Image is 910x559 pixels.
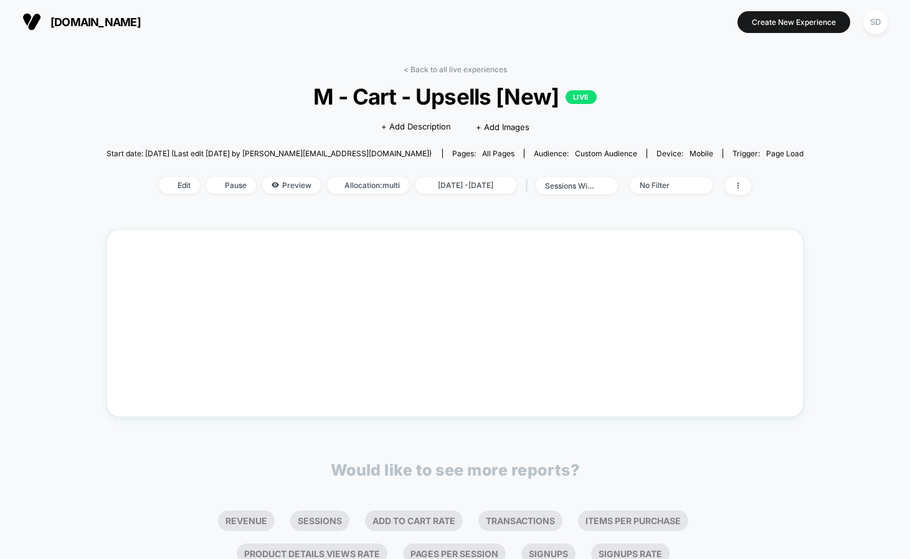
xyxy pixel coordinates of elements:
[365,510,463,531] li: Add To Cart Rate
[647,149,723,158] span: Device:
[107,149,432,158] span: Start date: [DATE] (Last edit [DATE] by [PERSON_NAME][EMAIL_ADDRESS][DOMAIN_NAME])
[206,177,256,194] span: Pause
[19,12,145,32] button: [DOMAIN_NAME]
[545,181,595,190] div: sessions with impression
[534,149,637,158] div: Audience:
[50,16,141,29] span: [DOMAIN_NAME]
[331,461,580,479] p: Would like to see more reports?
[290,510,349,531] li: Sessions
[381,121,451,133] span: + Add Description
[523,177,536,195] span: |
[482,149,514,158] span: all pages
[218,510,275,531] li: Revenue
[578,510,688,531] li: Items Per Purchase
[327,177,409,194] span: Allocation: multi
[640,181,690,190] div: No Filter
[478,510,562,531] li: Transactions
[863,10,888,34] div: SD
[860,9,891,35] button: SD
[737,11,850,33] button: Create New Experience
[141,83,769,110] span: M - Cart - Upsells [New]
[732,149,803,158] div: Trigger:
[159,177,200,194] span: Edit
[262,177,321,194] span: Preview
[690,149,713,158] span: mobile
[404,65,507,74] a: < Back to all live experiences
[22,12,41,31] img: Visually logo
[575,149,637,158] span: Custom Audience
[566,90,597,104] p: LIVE
[415,177,516,194] span: [DATE] - [DATE]
[452,149,514,158] div: Pages:
[766,149,803,158] span: Page Load
[476,122,529,132] span: + Add Images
